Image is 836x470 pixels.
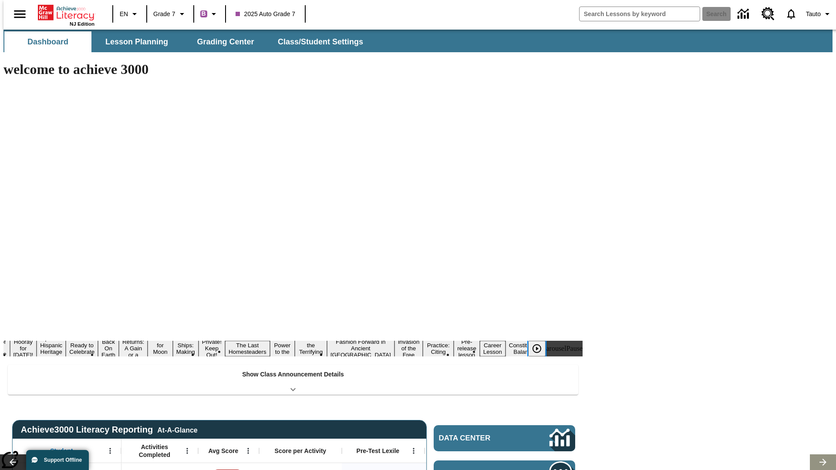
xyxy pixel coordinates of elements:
button: Grading Center [182,31,269,52]
span: EN [120,10,128,19]
button: Slide 4 Get Ready to Celebrate Juneteenth! [66,334,98,363]
button: Slide 9 Private! Keep Out! [199,337,225,359]
button: Slide 10 The Last Homesteaders [225,341,270,356]
span: Student [50,447,73,455]
a: Data Center [732,2,756,26]
button: Language: EN, Select a language [116,6,144,22]
button: Slide 8 Cruise Ships: Making Waves [173,334,199,363]
a: Home [38,4,94,21]
button: Open side menu [7,1,33,27]
span: 2025 Auto Grade 7 [236,10,296,19]
button: Lesson carousel, Next [810,454,836,470]
button: Open Menu [104,444,117,457]
span: Class/Student Settings [278,37,363,47]
div: heroCarouselPause [529,345,583,352]
button: Slide 6 Free Returns: A Gain or a Drain? [119,331,148,366]
button: Slide 7 Time for Moon Rules? [148,334,172,363]
button: Open Menu [407,444,420,457]
input: search field [580,7,700,21]
button: Boost Class color is purple. Change class color [197,6,222,22]
button: Slide 3 ¡Viva Hispanic Heritage Month! [37,334,66,363]
button: Open Menu [181,444,194,457]
a: Data Center [434,425,575,451]
button: Slide 17 Career Lesson [480,341,506,356]
button: Class/Student Settings [271,31,370,52]
button: Slide 13 Fashion Forward in Ancient Rome [327,337,394,359]
span: Grade 7 [153,10,175,19]
p: Show Class Announcement Details [242,370,344,379]
span: Grading Center [197,37,254,47]
button: Slide 14 The Invasion of the Free CD [394,331,423,366]
div: At-A-Glance [157,425,197,434]
button: Slide 5 Back On Earth [98,337,119,359]
button: Slide 12 Attack of the Terrifying Tomatoes [295,334,327,363]
button: Slide 15 Mixed Practice: Citing Evidence [423,334,454,363]
span: Tauto [806,10,821,19]
span: Score per Activity [275,447,327,455]
button: Support Offline [26,450,89,470]
div: Home [38,3,94,27]
button: Lesson Planning [93,31,180,52]
button: Slide 11 Solar Power to the People [270,334,295,363]
span: Achieve3000 Literacy Reporting [21,425,198,435]
span: Lesson Planning [105,37,168,47]
span: Pre-Test Lexile [357,447,400,455]
span: Avg Score [208,447,238,455]
div: SubNavbar [3,30,833,52]
button: Open Menu [242,444,255,457]
span: Data Center [439,434,520,443]
div: Play [528,341,554,356]
a: Resource Center, Will open in new tab [756,2,780,26]
button: Slide 2 Hooray for Constitution Day! [10,337,37,359]
button: Play [528,341,546,356]
button: Grade: Grade 7, Select a grade [150,6,191,22]
button: Dashboard [4,31,91,52]
span: Dashboard [27,37,68,47]
span: Activities Completed [126,443,183,459]
a: Notifications [780,3,802,25]
button: Slide 18 The Constitution's Balancing Act [506,334,547,363]
span: NJ Edition [70,21,94,27]
span: B [202,8,206,19]
button: Slide 16 Pre-release lesson [454,337,480,359]
body: Maximum 600 characters Press Escape to exit toolbar Press Alt + F10 to reach toolbar [3,7,127,15]
button: Profile/Settings [802,6,836,22]
span: Support Offline [44,457,82,463]
div: Show Class Announcement Details [8,365,578,395]
div: SubNavbar [3,31,371,52]
h1: welcome to achieve 3000 [3,61,583,77]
